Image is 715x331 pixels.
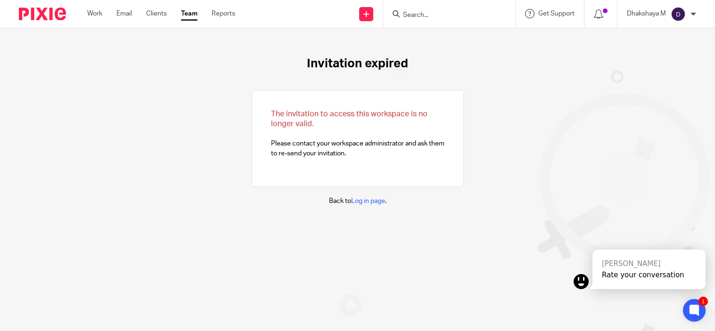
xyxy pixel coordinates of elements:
[271,109,444,158] p: Please contact your workspace administrator and ask them to re-send your invitation.
[87,9,102,18] a: Work
[181,9,197,18] a: Team
[351,198,385,204] a: Log in page
[271,110,427,128] span: The invitation to access this workspace is no longer valid.
[602,259,696,268] div: [PERSON_NAME]
[574,274,589,289] img: kai.png
[307,57,408,71] h1: Invitation expired
[329,196,386,206] p: Back to .
[146,9,167,18] a: Clients
[602,270,696,280] div: Rate your conversation
[116,9,132,18] a: Email
[699,297,708,306] div: 1
[671,7,686,22] img: svg%3E
[538,10,575,17] span: Get Support
[19,8,66,20] img: Pixie
[212,9,235,18] a: Reports
[402,11,487,20] input: Search
[627,9,666,18] p: Dhakshaya M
